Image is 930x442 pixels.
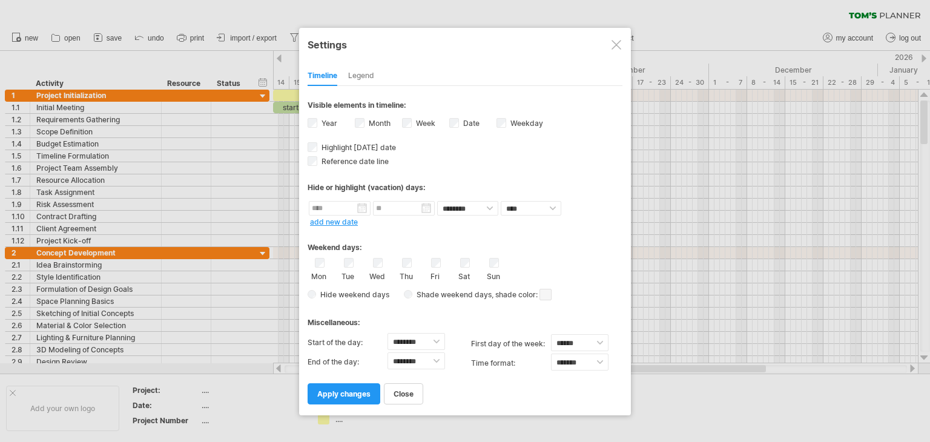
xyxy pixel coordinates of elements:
[492,288,552,302] span: , shade color:
[316,290,389,299] span: Hide weekend days
[308,306,622,330] div: Miscellaneous:
[319,157,389,166] span: Reference date line
[394,389,414,398] span: close
[384,383,423,404] a: close
[471,334,551,354] label: first day of the week:
[308,352,387,372] label: End of the day:
[457,269,472,281] label: Sat
[340,269,355,281] label: Tue
[308,101,622,113] div: Visible elements in timeline:
[471,354,551,373] label: Time format:
[308,67,337,86] div: Timeline
[308,231,622,255] div: Weekend days:
[366,119,391,128] label: Month
[317,389,371,398] span: apply changes
[508,119,543,128] label: Weekday
[348,67,374,86] div: Legend
[308,383,380,404] a: apply changes
[310,217,358,226] a: add new date
[414,119,435,128] label: Week
[398,269,414,281] label: Thu
[539,289,552,300] span: click here to change the shade color
[461,119,480,128] label: Date
[311,269,326,281] label: Mon
[319,119,337,128] label: Year
[319,143,396,152] span: Highlight [DATE] date
[486,269,501,281] label: Sun
[308,33,622,55] div: Settings
[308,183,622,192] div: Hide or highlight (vacation) days:
[308,333,387,352] label: Start of the day:
[427,269,443,281] label: Fri
[412,290,492,299] span: Shade weekend days
[369,269,384,281] label: Wed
